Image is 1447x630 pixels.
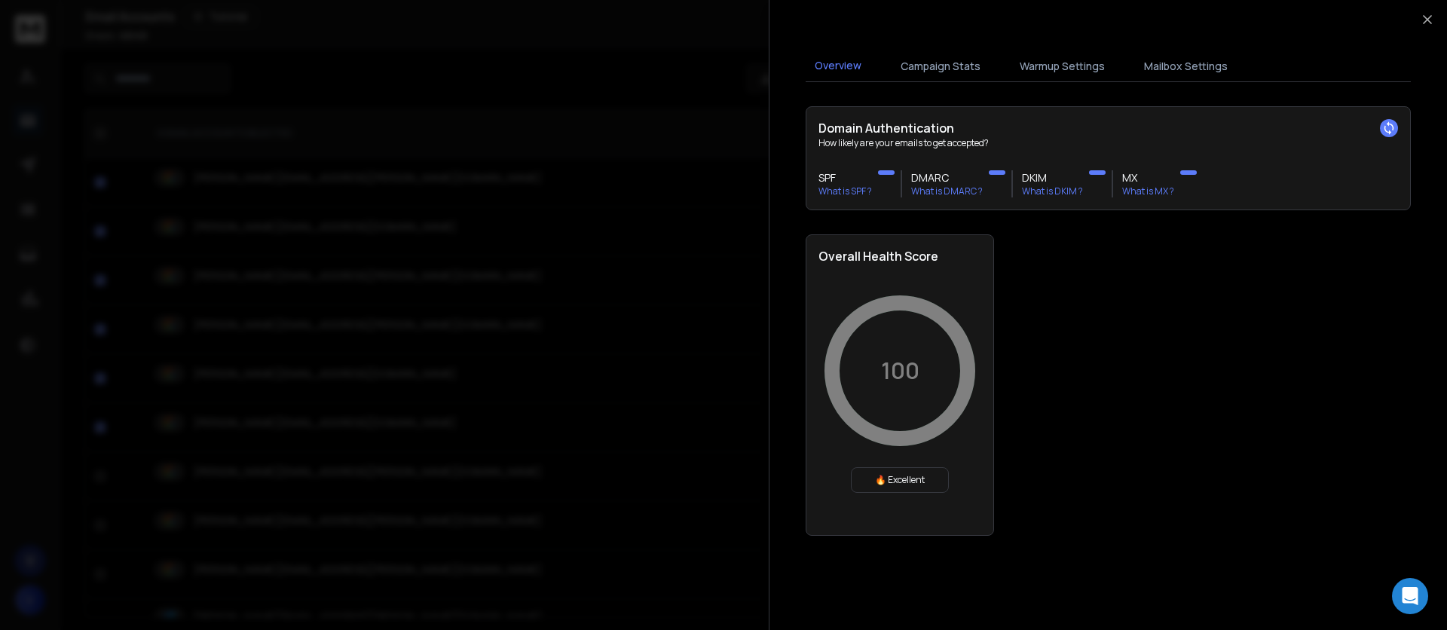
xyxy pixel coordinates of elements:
[892,50,990,83] button: Campaign Stats
[818,119,1398,137] h2: Domain Authentication
[1122,170,1174,185] h3: MX
[1022,185,1083,197] p: What is DKIM ?
[818,247,981,265] h2: Overall Health Score
[1122,185,1174,197] p: What is MX ?
[1135,50,1237,83] button: Mailbox Settings
[851,467,949,493] div: 🔥 Excellent
[818,137,1398,149] p: How likely are your emails to get accepted?
[911,185,983,197] p: What is DMARC ?
[881,357,919,384] p: 100
[806,49,870,84] button: Overview
[911,170,983,185] h3: DMARC
[1011,50,1114,83] button: Warmup Settings
[1392,578,1428,614] div: Open Intercom Messenger
[818,170,872,185] h3: SPF
[1022,170,1083,185] h3: DKIM
[818,185,872,197] p: What is SPF ?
